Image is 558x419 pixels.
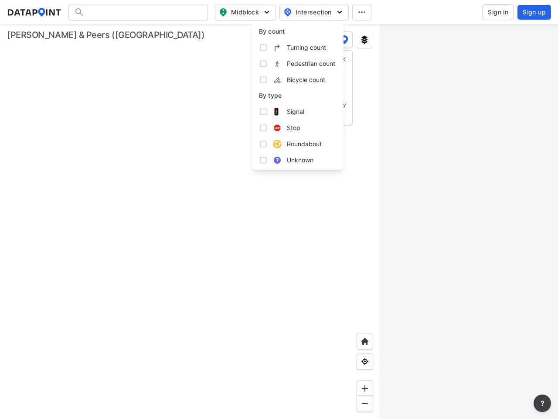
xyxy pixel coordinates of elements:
img: Signal [273,107,282,116]
img: MAAAAAElFTkSuQmCC [361,399,369,408]
button: Sign in [482,4,514,20]
img: Roundabout [273,140,282,148]
img: ZvzfEJKXnyWIrJytrsY285QMwk63cM6Drc+sIAAAAASUVORK5CYII= [361,384,369,393]
img: 5YPKRKmlfpI5mqlR8AD95paCi+0kK1fRFDJSaMmawlwaeJcJwk9O2fotCW5ve9gAAAAASUVORK5CYII= [335,8,344,17]
a: Sign in [480,4,516,20]
button: Intersection [279,4,349,21]
img: 5YPKRKmlfpI5mqlR8AD95paCi+0kK1fRFDJSaMmawlwaeJcJwk9O2fotCW5ve9gAAAAASUVORK5CYII= [262,8,271,17]
img: Stop [273,124,282,132]
img: dataPointLogo.9353c09d.svg [7,8,61,17]
span: Midblock [219,7,270,17]
span: Intersection [283,7,343,17]
span: ? [539,398,546,409]
button: Midblock [215,4,276,21]
span: Sign in [488,8,508,17]
img: map_pin_int.54838e6b.svg [282,7,293,17]
p: By type [259,91,337,100]
img: Unknown [273,156,282,165]
div: View my location [357,353,373,370]
img: data-point-layers.37681fc9.svg [340,35,348,44]
img: zeq5HYn9AnE9l6UmnFLPAAAAAElFTkSuQmCC [361,357,369,366]
div: Home [357,333,373,350]
p: By count [259,27,337,36]
img: close-external-leyer.3061a1c7.svg [340,56,347,63]
img: layers.ee07997e.svg [360,35,369,44]
span: Pedestrian count [287,59,335,68]
button: Sign up [517,5,551,20]
img: 7K01r2qsw60LNcdBYj7r8aMLn5lIBENstXqsOx8BxqW1n4f0TpEKwOABwAf8x8P1PpqgAgPLKjHQyEIZroKu1WyMf4lYveRly... [273,76,282,84]
div: [PERSON_NAME] & Peers ([GEOGRAPHIC_DATA]) [7,29,205,41]
span: Signal [287,107,304,116]
div: Zoom in [357,380,373,397]
img: +XpAUvaXAN7GudzAAAAAElFTkSuQmCC [361,337,369,346]
img: EXHE7HSyln9AEgfAt3MXZNtyHIFksAAAAASUVORK5CYII= [273,43,282,52]
button: more [534,395,551,412]
img: suPEDneF1ANEx06wAAAAASUVORK5CYII= [273,59,282,68]
a: Sign up [516,5,551,20]
div: Zoom out [357,395,373,412]
button: DataPoint layers [336,31,353,48]
span: Roundabout [287,139,322,148]
span: Turning count [287,43,326,52]
span: Sign up [523,8,546,17]
button: External layers [356,31,373,48]
span: Unknown [287,155,313,165]
img: map_pin_mid.602f9df1.svg [218,7,228,17]
button: delete [340,56,347,63]
span: Bicycle count [287,75,325,84]
span: Stop [287,123,300,132]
